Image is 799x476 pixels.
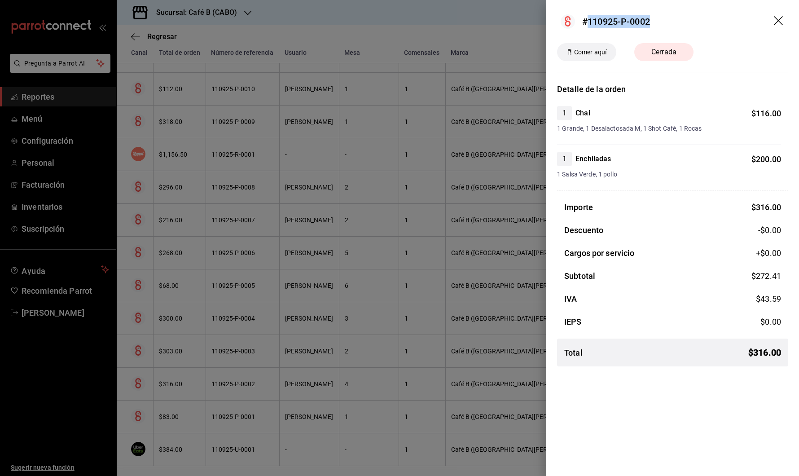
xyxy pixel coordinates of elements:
span: $ 43.59 [756,294,781,304]
h3: Descuento [564,224,603,236]
button: drag [774,16,785,27]
span: $ 316.00 [751,203,781,212]
span: Comer aquí [571,48,610,57]
span: $ 0.00 [760,317,781,326]
span: 1 [557,154,572,164]
h3: Detalle de la orden [557,83,788,95]
h3: IEPS [564,316,582,328]
span: -$0.00 [758,224,781,236]
span: $ 272.41 [751,271,781,281]
span: 1 Grande, 1 Desalactosada M, 1 Shot Café, 1 Rocas [557,124,781,133]
h3: IVA [564,293,577,305]
span: $ 316.00 [748,346,781,359]
h3: Total [564,347,583,359]
span: 1 Salsa Verde, 1 pollo [557,170,781,179]
div: #110925-P-0002 [582,15,650,28]
span: $ 116.00 [751,109,781,118]
h3: Cargos por servicio [564,247,635,259]
h4: Chai [575,108,590,119]
span: Cerrada [646,47,682,57]
h3: Importe [564,201,593,213]
span: $ 200.00 [751,154,781,164]
span: +$ 0.00 [756,247,781,259]
h3: Subtotal [564,270,595,282]
h4: Enchiladas [575,154,611,164]
span: 1 [557,108,572,119]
